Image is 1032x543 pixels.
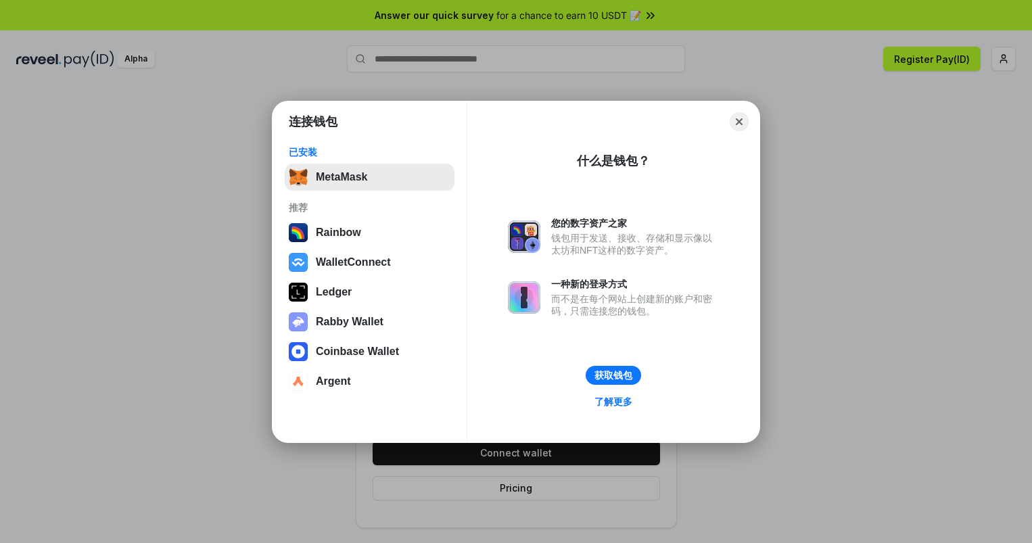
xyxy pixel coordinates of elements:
button: Coinbase Wallet [285,338,454,365]
img: svg+xml,%3Csvg%20fill%3D%22none%22%20height%3D%2233%22%20viewBox%3D%220%200%2035%2033%22%20width%... [289,168,308,187]
div: 钱包用于发送、接收、存储和显示像以太坊和NFT这样的数字资产。 [551,232,719,256]
h1: 连接钱包 [289,114,337,130]
div: Argent [316,375,351,387]
button: MetaMask [285,164,454,191]
a: 了解更多 [586,393,640,410]
button: Rabby Wallet [285,308,454,335]
div: 什么是钱包？ [577,153,650,169]
div: 一种新的登录方式 [551,278,719,290]
img: svg+xml,%3Csvg%20xmlns%3D%22http%3A%2F%2Fwww.w3.org%2F2000%2Fsvg%22%20fill%3D%22none%22%20viewBox... [289,312,308,331]
div: Coinbase Wallet [316,346,399,358]
button: 获取钱包 [586,366,641,385]
img: svg+xml,%3Csvg%20xmlns%3D%22http%3A%2F%2Fwww.w3.org%2F2000%2Fsvg%22%20fill%3D%22none%22%20viewBox... [508,281,540,314]
button: Rainbow [285,219,454,246]
button: Ledger [285,279,454,306]
div: 了解更多 [594,396,632,408]
div: Rainbow [316,227,361,239]
img: svg+xml,%3Csvg%20xmlns%3D%22http%3A%2F%2Fwww.w3.org%2F2000%2Fsvg%22%20width%3D%2228%22%20height%3... [289,283,308,302]
button: Close [730,112,749,131]
div: 而不是在每个网站上创建新的账户和密码，只需连接您的钱包。 [551,293,719,317]
img: svg+xml,%3Csvg%20width%3D%22120%22%20height%3D%22120%22%20viewBox%3D%220%200%20120%20120%22%20fil... [289,223,308,242]
button: WalletConnect [285,249,454,276]
div: Ledger [316,286,352,298]
img: svg+xml,%3Csvg%20xmlns%3D%22http%3A%2F%2Fwww.w3.org%2F2000%2Fsvg%22%20fill%3D%22none%22%20viewBox... [508,220,540,253]
div: 您的数字资产之家 [551,217,719,229]
div: 推荐 [289,202,450,214]
div: 已安装 [289,146,450,158]
div: WalletConnect [316,256,391,268]
div: 获取钱包 [594,369,632,381]
img: svg+xml,%3Csvg%20width%3D%2228%22%20height%3D%2228%22%20viewBox%3D%220%200%2028%2028%22%20fill%3D... [289,253,308,272]
button: Argent [285,368,454,395]
div: MetaMask [316,171,367,183]
div: Rabby Wallet [316,316,383,328]
img: svg+xml,%3Csvg%20width%3D%2228%22%20height%3D%2228%22%20viewBox%3D%220%200%2028%2028%22%20fill%3D... [289,342,308,361]
img: svg+xml,%3Csvg%20width%3D%2228%22%20height%3D%2228%22%20viewBox%3D%220%200%2028%2028%22%20fill%3D... [289,372,308,391]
